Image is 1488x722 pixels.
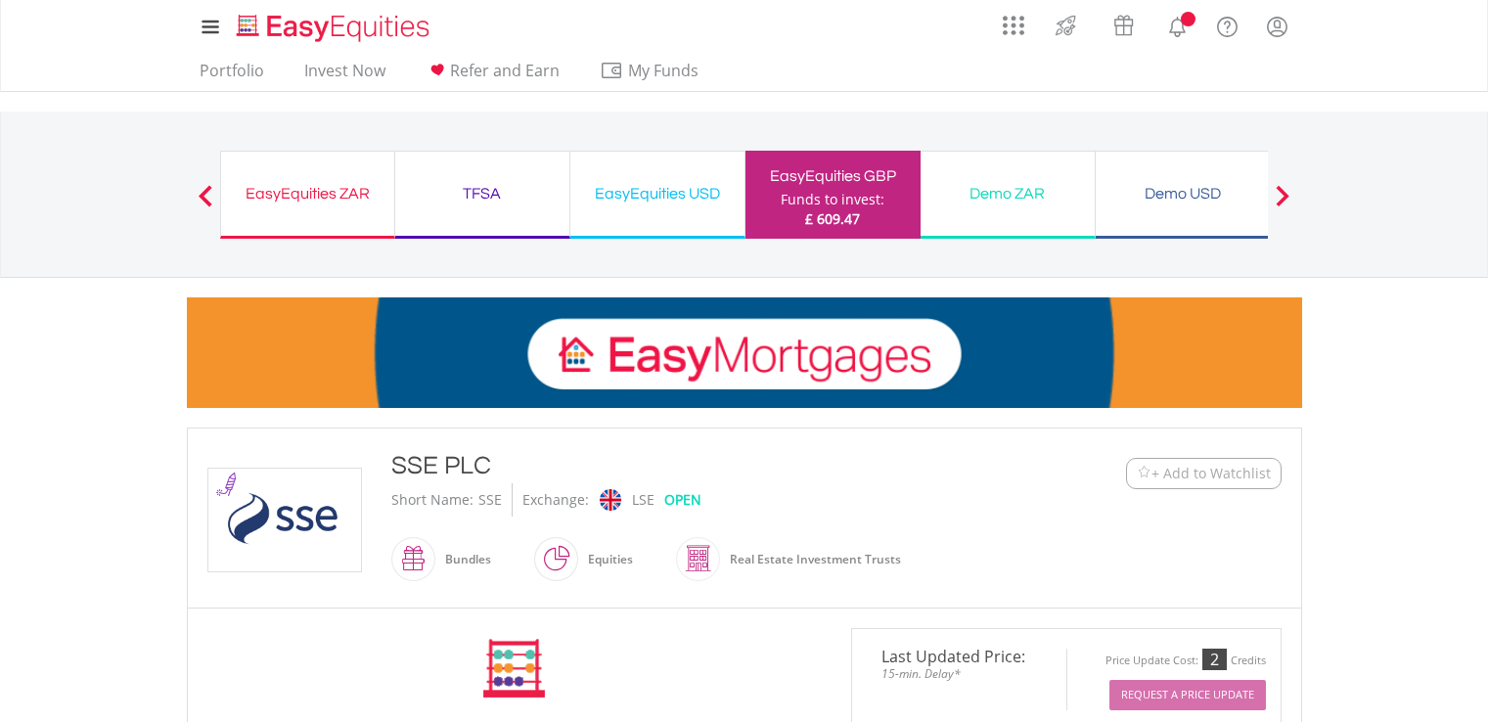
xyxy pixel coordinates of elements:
[582,180,733,207] div: EasyEquities USD
[720,536,901,583] div: Real Estate Investment Trusts
[1107,180,1258,207] div: Demo USD
[1003,15,1024,36] img: grid-menu-icon.svg
[632,483,654,517] div: LSE
[233,180,383,207] div: EasyEquities ZAR
[1152,5,1202,44] a: Notifications
[1202,649,1227,670] div: 2
[1263,195,1302,214] button: Next
[1137,466,1151,480] img: Watchlist
[1231,654,1266,668] div: Credits
[1202,5,1252,44] a: FAQ's and Support
[435,536,491,583] div: Bundles
[229,5,437,44] a: Home page
[1126,458,1282,489] button: Watchlist + Add to Watchlist
[1151,464,1271,483] span: + Add to Watchlist
[1252,5,1302,48] a: My Profile
[664,483,701,517] div: OPEN
[478,483,502,517] div: SSE
[407,180,558,207] div: TFSA
[1050,10,1082,41] img: thrive-v2.svg
[1095,5,1152,41] a: Vouchers
[391,483,473,517] div: Short Name:
[1105,654,1198,668] div: Price Update Cost:
[418,61,567,91] a: Refer and Earn
[391,448,1006,483] div: SSE PLC
[757,162,909,190] div: EasyEquities GBP
[450,60,560,81] span: Refer and Earn
[522,483,589,517] div: Exchange:
[932,180,1083,207] div: Demo ZAR
[578,536,633,583] div: Equities
[805,209,860,228] span: £ 609.47
[1109,680,1266,710] button: Request A Price Update
[1107,10,1140,41] img: vouchers-v2.svg
[599,489,620,511] img: lse.png
[192,61,272,91] a: Portfolio
[867,649,1052,664] span: Last Updated Price:
[233,12,437,44] img: EasyEquities_Logo.png
[186,195,225,214] button: Previous
[600,58,728,83] span: My Funds
[296,61,393,91] a: Invest Now
[211,469,358,571] img: EQU.GBP.SSE.png
[990,5,1037,36] a: AppsGrid
[187,297,1302,408] img: EasyMortage Promotion Banner
[867,664,1052,683] span: 15-min. Delay*
[781,190,884,209] div: Funds to invest:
